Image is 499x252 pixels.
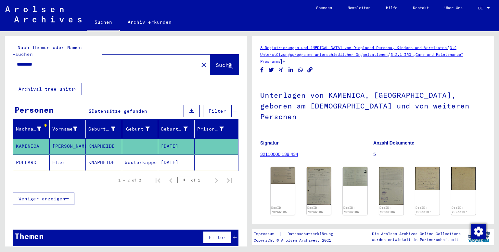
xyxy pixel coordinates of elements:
[88,126,115,132] div: Geburtsname
[158,138,195,154] mat-cell: [DATE]
[15,230,44,242] div: Themen
[203,105,232,117] button: Filter
[158,155,195,170] mat-cell: [DATE]
[5,6,82,22] img: Arolsen_neg.svg
[161,124,196,134] div: Geburtsdatum
[271,167,295,184] img: 001.jpg
[209,108,226,114] span: Filter
[260,152,298,157] a: 32110000 139.434
[197,126,224,132] div: Prisoner #
[278,66,285,74] button: Share on Xing
[372,231,461,237] p: Die Arolsen Archives Online-Collections
[254,237,341,243] p: Copyright © Arolsen Archives, 2021
[254,231,279,237] a: Impressum
[278,58,281,64] span: /
[260,80,486,130] h1: Unterlagen von KAMENICA, [GEOGRAPHIC_DATA], geboren am [DEMOGRAPHIC_DATA] und von weiteren Personen
[89,108,92,114] span: 2
[161,126,188,132] div: Geburtsdatum
[195,120,238,138] mat-header-cell: Prisoner #
[125,126,150,132] div: Geburt‏
[151,174,164,187] button: First page
[379,206,395,214] a: DocID: 79255196
[122,155,159,170] mat-cell: Westerkappeln
[210,55,239,75] button: Suche
[307,66,313,74] button: Copy link
[122,120,159,138] mat-header-cell: Geburt‏
[451,167,476,190] img: 002.jpg
[447,44,450,50] span: /
[86,155,122,170] mat-cell: KNAPHEIDE
[260,45,447,50] a: 3 Registrierungen und [MEDICAL_DATA] von Displaced Persons, Kindern und Vermissten
[92,108,147,114] span: Datensätze gefunden
[13,155,50,170] mat-cell: POLLARD
[373,151,486,158] p: 5
[288,66,294,74] button: Share on LinkedIn
[373,140,414,145] b: Anzahl Dokumente
[416,206,431,214] a: DocID: 79255197
[16,124,49,134] div: Nachname
[13,193,74,205] button: Weniger anzeigen
[343,206,359,214] a: DocID: 79255196
[13,138,50,154] mat-cell: KAMENICA
[471,224,486,239] img: Zustimmung ändern
[282,231,341,237] a: Datenschutzerklärung
[415,167,440,190] img: 001.jpg
[307,167,331,205] img: 001.jpg
[297,66,304,74] button: Share on WhatsApp
[13,120,50,138] mat-header-cell: Nachname
[120,14,179,30] a: Archiv erkunden
[177,177,210,183] div: of 1
[259,66,265,74] button: Share on Facebook
[470,223,486,239] div: Zustimmung ändern
[88,124,123,134] div: Geburtsname
[307,206,323,214] a: DocID: 79255196
[52,124,86,134] div: Vorname
[467,229,491,245] img: yv_logo.png
[343,167,367,186] img: 002.jpg
[200,61,208,69] mat-icon: close
[50,120,86,138] mat-header-cell: Vorname
[87,14,120,31] a: Suchen
[197,124,232,134] div: Prisoner #
[478,6,485,10] span: DE
[379,167,403,205] img: 003.jpg
[164,174,177,187] button: Previous page
[254,231,341,237] div: |
[13,83,82,95] button: Archival tree units
[50,155,86,170] mat-cell: Else
[203,231,232,244] button: Filter
[388,51,390,57] span: /
[52,126,78,132] div: Vorname
[372,237,461,243] p: wurden entwickelt in Partnerschaft mit
[125,124,158,134] div: Geburt‏
[268,66,275,74] button: Share on Twitter
[452,206,467,214] a: DocID: 79255197
[86,120,122,138] mat-header-cell: Geburtsname
[197,58,210,71] button: Clear
[223,174,236,187] button: Last page
[15,44,82,57] mat-label: Nach Themen oder Namen suchen
[210,174,223,187] button: Next page
[16,126,41,132] div: Nachname
[118,177,141,183] div: 1 – 2 of 2
[260,140,279,145] b: Signatur
[19,196,65,202] span: Weniger anzeigen
[216,62,232,68] span: Suche
[86,138,122,154] mat-cell: KNAPHEIDE
[158,120,195,138] mat-header-cell: Geburtsdatum
[209,234,226,240] span: Filter
[15,104,54,116] div: Personen
[50,138,86,154] mat-cell: [PERSON_NAME]
[271,206,287,214] a: DocID: 79255195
